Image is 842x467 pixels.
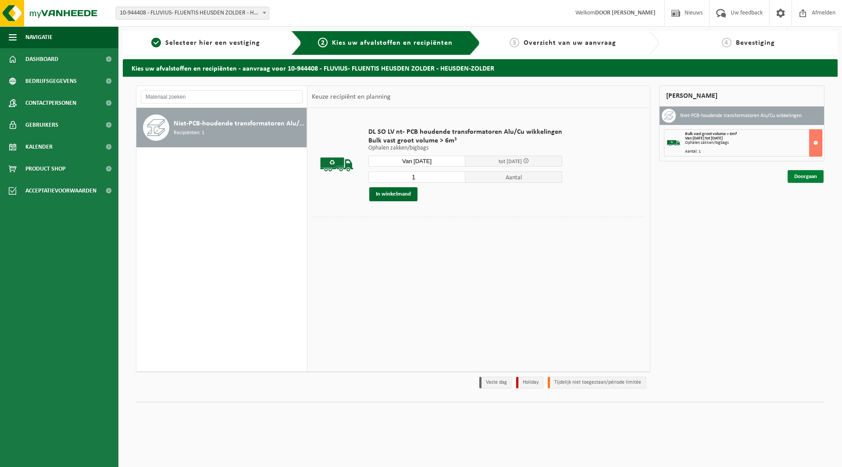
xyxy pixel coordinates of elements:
[332,39,453,46] span: Kies uw afvalstoffen en recipiënten
[25,114,58,136] span: Gebruikers
[25,180,96,202] span: Acceptatievoorwaarden
[174,129,204,137] span: Recipiënten: 1
[123,59,838,76] h2: Kies uw afvalstoffen en recipiënten - aanvraag voor 10-944408 - FLUVIUS- FLUENTIS HEUSDEN ZOLDER ...
[141,90,303,103] input: Materiaal zoeken
[680,109,802,123] h3: Niet-PCB-houdende transformatoren Alu/Cu wikkelingen
[127,38,284,48] a: 1Selecteer hier een vestiging
[368,156,465,167] input: Selecteer datum
[368,145,562,151] p: Ophalen zakken/bigbags
[116,7,269,19] span: 10-944408 - FLUVIUS- FLUENTIS HEUSDEN ZOLDER - HEUSDEN-ZOLDER
[595,10,656,16] strong: DOOR [PERSON_NAME]
[499,159,522,164] span: tot [DATE]
[116,7,269,20] span: 10-944408 - FLUVIUS- FLUENTIS HEUSDEN ZOLDER - HEUSDEN-ZOLDER
[307,86,395,108] div: Keuze recipiënt en planning
[524,39,616,46] span: Overzicht van uw aanvraag
[25,92,76,114] span: Contactpersonen
[479,377,512,389] li: Vaste dag
[25,158,65,180] span: Product Shop
[25,48,58,70] span: Dashboard
[25,70,77,92] span: Bedrijfsgegevens
[165,39,260,46] span: Selecteer hier een vestiging
[25,136,53,158] span: Kalender
[369,187,417,201] button: In winkelmand
[25,26,53,48] span: Navigatie
[685,141,822,145] div: Ophalen zakken/bigbags
[548,377,646,389] li: Tijdelijk niet toegestaan/période limitée
[151,38,161,47] span: 1
[736,39,775,46] span: Bevestiging
[510,38,519,47] span: 3
[659,86,825,107] div: [PERSON_NAME]
[368,128,562,136] span: DL SO LV nt- PCB houdende transformatoren Alu/Cu wikkelingen
[174,118,304,129] span: Niet-PCB-houdende transformatoren Alu/Cu wikkelingen
[136,108,307,147] button: Niet-PCB-houdende transformatoren Alu/Cu wikkelingen Recipiënten: 1
[685,132,737,136] span: Bulk vast groot volume > 6m³
[318,38,328,47] span: 2
[685,136,723,141] strong: Van [DATE] tot [DATE]
[465,171,562,183] span: Aantal
[788,170,824,183] a: Doorgaan
[722,38,731,47] span: 4
[368,136,562,145] span: Bulk vast groot volume > 6m³
[685,150,822,154] div: Aantal: 1
[516,377,543,389] li: Holiday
